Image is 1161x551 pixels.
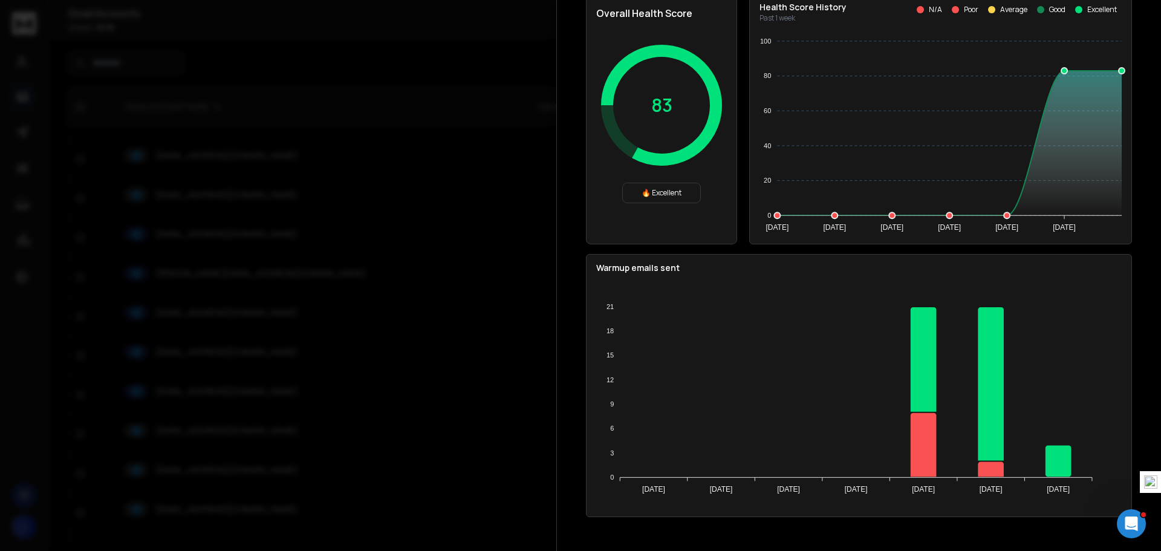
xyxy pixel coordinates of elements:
iframe: Intercom live chat [1117,509,1146,538]
tspan: [DATE] [912,485,935,494]
tspan: [DATE] [1053,223,1076,232]
tspan: [DATE] [642,485,665,494]
tspan: 3 [610,449,614,457]
tspan: [DATE] [1047,485,1070,494]
tspan: [DATE] [980,485,1003,494]
p: Excellent [1087,5,1117,15]
p: 83 [651,94,672,116]
p: Average [1000,5,1027,15]
p: N/A [929,5,942,15]
tspan: [DATE] [995,223,1018,232]
tspan: 21 [607,303,614,310]
tspan: 0 [610,474,614,481]
tspan: [DATE] [777,485,800,494]
tspan: [DATE] [710,485,733,494]
tspan: 60 [764,107,771,114]
tspan: [DATE] [938,223,961,232]
tspan: 0 [767,212,771,219]
tspan: [DATE] [880,223,903,232]
tspan: [DATE] [766,223,789,232]
tspan: 80 [764,72,771,79]
h2: Overall Health Score [596,6,727,21]
tspan: 40 [764,142,771,149]
tspan: [DATE] [845,485,868,494]
p: Good [1049,5,1065,15]
p: Warmup emails sent [596,262,1122,274]
tspan: 9 [610,400,614,408]
p: Health Score History [759,1,847,13]
tspan: 18 [607,327,614,334]
tspan: [DATE] [823,223,846,232]
tspan: 20 [764,177,771,184]
tspan: 15 [607,351,614,359]
p: Past 1 week [759,13,847,23]
tspan: 6 [610,425,614,432]
tspan: 100 [760,37,771,45]
tspan: 12 [607,376,614,383]
p: Poor [964,5,978,15]
div: 🔥 Excellent [622,183,701,203]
